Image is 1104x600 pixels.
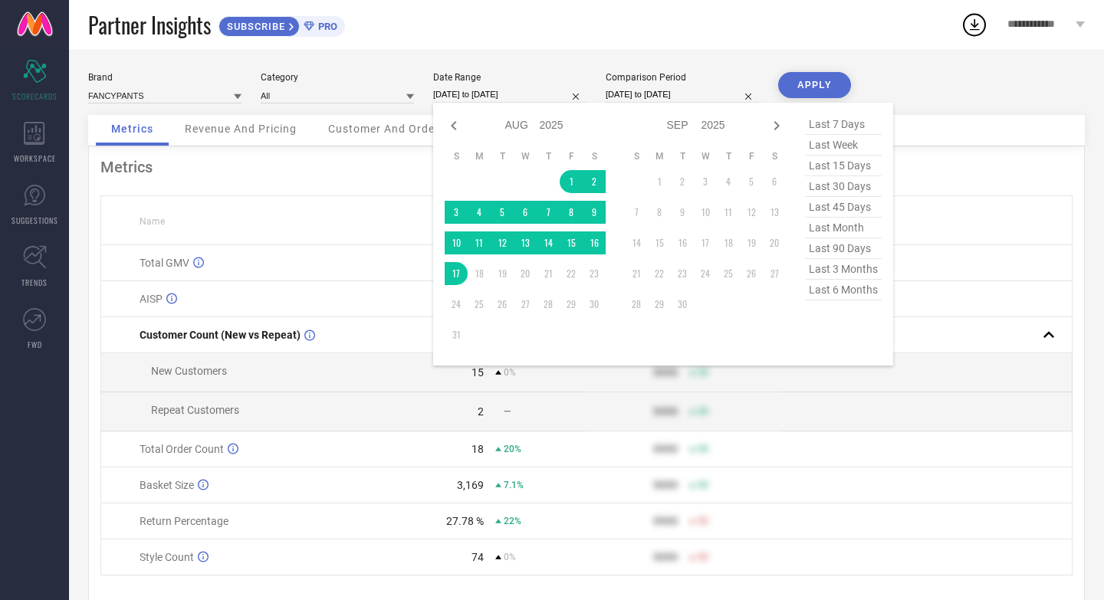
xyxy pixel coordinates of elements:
[472,551,484,563] div: 74
[560,170,583,193] td: Fri Aug 01 2025
[491,150,514,162] th: Tuesday
[504,367,516,378] span: 0%
[140,329,301,341] span: Customer Count (New vs Repeat)
[140,515,228,527] span: Return Percentage
[648,293,671,316] td: Mon Sep 29 2025
[504,406,511,417] span: —
[140,257,189,269] span: Total GMV
[468,262,491,285] td: Mon Aug 18 2025
[694,262,717,285] td: Wed Sep 24 2025
[219,12,345,37] a: SUBSCRIBEPRO
[445,201,468,224] td: Sun Aug 03 2025
[445,293,468,316] td: Sun Aug 24 2025
[805,238,882,259] span: last 90 days
[491,201,514,224] td: Tue Aug 05 2025
[694,150,717,162] th: Wednesday
[653,366,678,379] div: 9999
[140,216,165,227] span: Name
[653,405,678,418] div: 9999
[653,551,678,563] div: 9999
[606,72,759,83] div: Comparison Period
[653,479,678,491] div: 9999
[560,201,583,224] td: Fri Aug 08 2025
[648,150,671,162] th: Monday
[763,262,786,285] td: Sat Sep 27 2025
[314,21,337,32] span: PRO
[671,262,694,285] td: Tue Sep 23 2025
[648,231,671,254] td: Mon Sep 15 2025
[514,201,537,224] td: Wed Aug 06 2025
[472,366,484,379] div: 15
[625,150,648,162] th: Sunday
[583,170,606,193] td: Sat Aug 02 2025
[151,365,227,377] span: New Customers
[694,231,717,254] td: Wed Sep 17 2025
[625,293,648,316] td: Sun Sep 28 2025
[433,72,586,83] div: Date Range
[653,515,678,527] div: 9999
[491,231,514,254] td: Tue Aug 12 2025
[767,116,786,135] div: Next month
[28,339,42,350] span: FWD
[625,201,648,224] td: Sun Sep 07 2025
[100,158,1073,176] div: Metrics
[805,176,882,197] span: last 30 days
[478,405,484,418] div: 2
[12,90,58,102] span: SCORECARDS
[805,259,882,280] span: last 3 months
[537,201,560,224] td: Thu Aug 07 2025
[653,443,678,455] div: 9999
[698,516,708,526] span: 50
[185,123,297,135] span: Revenue And Pricing
[805,135,882,156] span: last week
[88,9,211,41] span: Partner Insights
[778,72,851,98] button: APPLY
[763,150,786,162] th: Saturday
[445,323,468,346] td: Sun Aug 31 2025
[717,231,740,254] td: Thu Sep 18 2025
[14,152,56,164] span: WORKSPACE
[468,201,491,224] td: Mon Aug 04 2025
[717,170,740,193] td: Thu Sep 04 2025
[740,201,763,224] td: Fri Sep 12 2025
[514,262,537,285] td: Wed Aug 20 2025
[625,231,648,254] td: Sun Sep 14 2025
[583,150,606,162] th: Saturday
[583,293,606,316] td: Sat Aug 30 2025
[805,197,882,218] span: last 45 days
[140,443,224,455] span: Total Order Count
[472,443,484,455] div: 18
[328,123,445,135] span: Customer And Orders
[671,150,694,162] th: Tuesday
[698,552,708,562] span: 50
[537,231,560,254] td: Thu Aug 14 2025
[671,293,694,316] td: Tue Sep 30 2025
[11,215,58,226] span: SUGGESTIONS
[671,170,694,193] td: Tue Sep 02 2025
[537,262,560,285] td: Thu Aug 21 2025
[648,262,671,285] td: Mon Sep 22 2025
[504,552,516,562] span: 0%
[648,201,671,224] td: Mon Sep 08 2025
[261,72,414,83] div: Category
[446,515,484,527] div: 27.78 %
[740,170,763,193] td: Fri Sep 05 2025
[583,201,606,224] td: Sat Aug 09 2025
[717,201,740,224] td: Thu Sep 11 2025
[763,201,786,224] td: Sat Sep 13 2025
[140,551,194,563] span: Style Count
[805,156,882,176] span: last 15 days
[698,406,708,417] span: 50
[671,231,694,254] td: Tue Sep 16 2025
[583,231,606,254] td: Sat Aug 16 2025
[698,480,708,490] span: 50
[583,262,606,285] td: Sat Aug 23 2025
[504,444,521,454] span: 20%
[648,170,671,193] td: Mon Sep 01 2025
[219,21,289,32] span: SUBSCRIBE
[740,262,763,285] td: Fri Sep 26 2025
[560,231,583,254] td: Fri Aug 15 2025
[433,87,586,103] input: Select date range
[698,444,708,454] span: 50
[717,262,740,285] td: Thu Sep 25 2025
